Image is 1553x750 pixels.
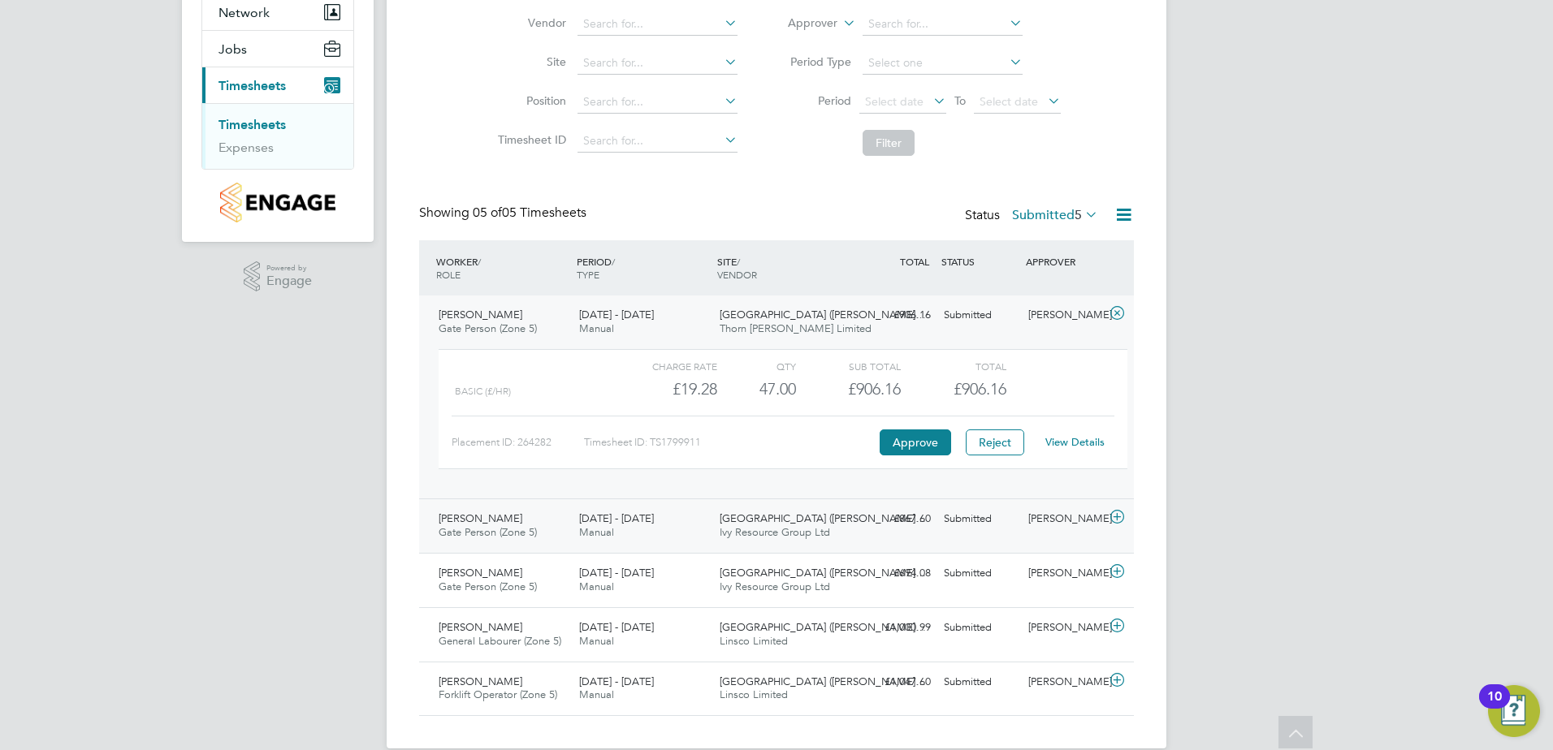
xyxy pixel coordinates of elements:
[717,268,757,281] span: VENDOR
[720,511,926,525] span: [GEOGRAPHIC_DATA] ([PERSON_NAME]…
[202,31,353,67] button: Jobs
[439,308,522,321] span: [PERSON_NAME]
[266,274,312,288] span: Engage
[937,302,1022,329] div: Submitted
[573,247,713,289] div: PERIOD
[901,356,1006,376] div: Total
[720,525,830,539] span: Ivy Resource Group Ltd
[720,687,788,701] span: Linsco Limited
[720,620,926,634] span: [GEOGRAPHIC_DATA] ([PERSON_NAME]…
[717,376,796,403] div: 47.00
[579,675,654,688] span: [DATE] - [DATE]
[720,580,830,593] span: Ivy Resource Group Ltd
[612,376,717,403] div: £19.28
[577,268,599,281] span: TYPE
[419,205,590,222] div: Showing
[853,669,937,696] div: £1,047.60
[455,386,511,397] span: Basic (£/HR)
[439,620,522,634] span: [PERSON_NAME]
[950,90,971,111] span: To
[853,614,937,641] div: £1,000.99
[439,580,537,593] span: Gate Person (Zone 5)
[244,261,313,292] a: Powered byEngage
[473,205,502,221] span: 05 of
[439,687,557,701] span: Forklift Operator (Zone 5)
[579,634,614,648] span: Manual
[612,356,717,376] div: Charge rate
[778,93,851,108] label: Period
[493,93,566,108] label: Position
[720,566,926,580] span: [GEOGRAPHIC_DATA] ([PERSON_NAME]…
[439,675,522,688] span: [PERSON_NAME]
[266,261,312,275] span: Powered by
[1022,669,1106,696] div: [PERSON_NAME]
[937,669,1022,696] div: Submitted
[439,525,537,539] span: Gate Person (Zone 5)
[937,506,1022,532] div: Submitted
[863,130,915,156] button: Filter
[1045,435,1105,449] a: View Details
[1487,696,1502,718] div: 10
[579,321,614,335] span: Manual
[1022,560,1106,587] div: [PERSON_NAME]
[439,511,522,525] span: [PERSON_NAME]
[579,566,654,580] span: [DATE] - [DATE]
[1022,302,1106,329] div: [PERSON_NAME]
[713,247,854,289] div: SITE
[579,511,654,525] span: [DATE] - [DATE]
[579,308,654,321] span: [DATE] - [DATE]
[218,78,286,93] span: Timesheets
[436,268,461,281] span: ROLE
[720,675,926,688] span: [GEOGRAPHIC_DATA] ([PERSON_NAME]…
[1022,506,1106,532] div: [PERSON_NAME]
[452,429,584,455] div: Placement ID: 264282
[202,67,353,103] button: Timesheets
[578,130,738,153] input: Search for...
[478,255,481,268] span: /
[1075,207,1082,223] span: 5
[717,356,796,376] div: QTY
[965,205,1101,227] div: Status
[579,580,614,593] span: Manual
[954,379,1006,399] span: £906.16
[584,429,876,455] div: Timesheet ID: TS1799911
[853,560,937,587] div: £694.08
[1022,614,1106,641] div: [PERSON_NAME]
[578,52,738,75] input: Search for...
[966,429,1024,455] button: Reject
[1022,247,1106,276] div: APPROVER
[796,356,901,376] div: Sub Total
[778,54,851,69] label: Period Type
[218,41,247,57] span: Jobs
[865,94,924,109] span: Select date
[863,52,1023,75] input: Select one
[937,614,1022,641] div: Submitted
[1488,685,1540,737] button: Open Resource Center, 10 new notifications
[720,634,788,648] span: Linsco Limited
[937,247,1022,276] div: STATUS
[863,13,1023,36] input: Search for...
[579,687,614,701] span: Manual
[439,321,537,335] span: Gate Person (Zone 5)
[578,91,738,114] input: Search for...
[612,255,615,268] span: /
[853,506,937,532] div: £867.60
[579,620,654,634] span: [DATE] - [DATE]
[493,15,566,30] label: Vendor
[439,566,522,580] span: [PERSON_NAME]
[853,302,937,329] div: £906.16
[1012,207,1098,223] label: Submitted
[720,308,926,321] span: [GEOGRAPHIC_DATA] ([PERSON_NAME]…
[493,54,566,69] label: Site
[201,183,354,222] a: Go to home page
[473,205,586,221] span: 05 Timesheets
[980,94,1038,109] span: Select date
[493,132,566,147] label: Timesheet ID
[202,103,353,169] div: Timesheets
[900,255,929,268] span: TOTAL
[720,321,872,335] span: Thorn [PERSON_NAME] Limited
[937,560,1022,587] div: Submitted
[218,140,274,155] a: Expenses
[880,429,951,455] button: Approve
[764,15,837,32] label: Approver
